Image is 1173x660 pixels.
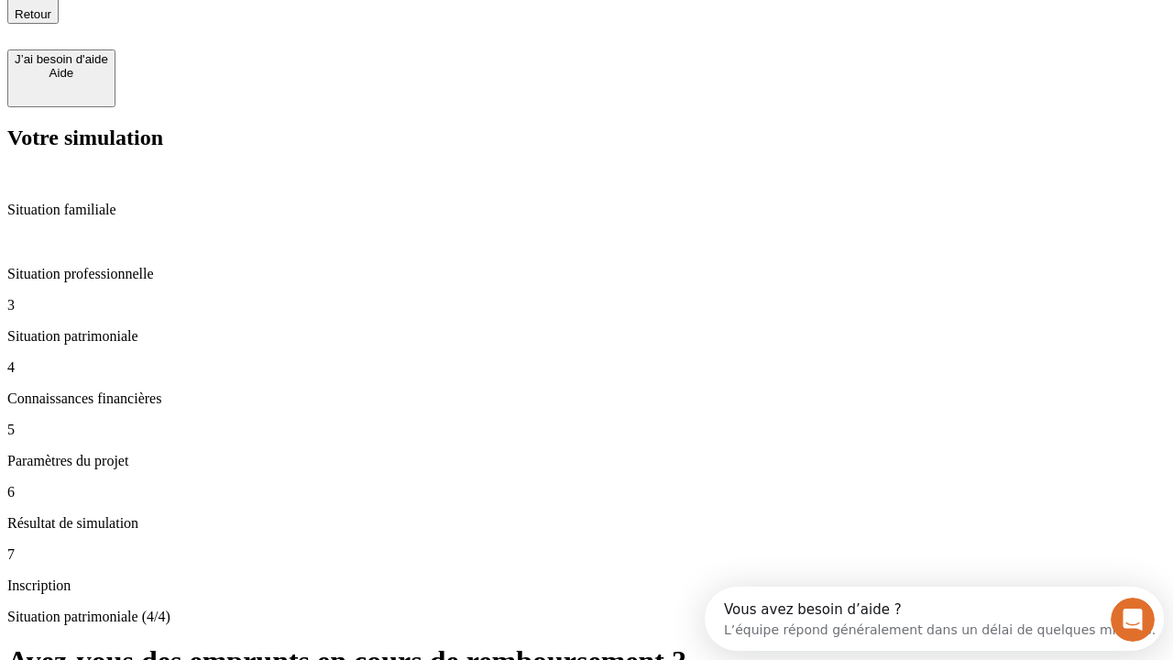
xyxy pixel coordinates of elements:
p: Situation patrimoniale [7,328,1166,345]
p: Situation patrimoniale (4/4) [7,609,1166,625]
div: Ouvrir le Messenger Intercom [7,7,505,58]
p: 3 [7,297,1166,313]
h2: Votre simulation [7,126,1166,150]
p: 6 [7,484,1166,500]
p: Connaissances financières [7,390,1166,407]
div: L’équipe répond généralement dans un délai de quelques minutes. [19,30,451,49]
p: Résultat de simulation [7,515,1166,532]
iframe: Intercom live chat [1111,598,1155,642]
p: Situation professionnelle [7,266,1166,282]
div: Vous avez besoin d’aide ? [19,16,451,30]
div: Aide [15,66,108,80]
p: Paramètres du projet [7,453,1166,469]
p: Situation familiale [7,202,1166,218]
div: J’ai besoin d'aide [15,52,108,66]
p: Inscription [7,577,1166,594]
p: 5 [7,422,1166,438]
button: J’ai besoin d'aideAide [7,49,115,107]
p: 7 [7,546,1166,563]
iframe: Intercom live chat discovery launcher [705,587,1164,651]
span: Retour [15,7,51,21]
p: 4 [7,359,1166,376]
